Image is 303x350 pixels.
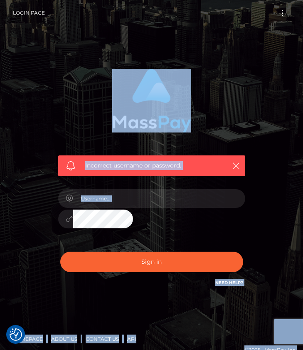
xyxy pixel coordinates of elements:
img: Revisit consent button [10,328,22,341]
img: MassPay Login [112,69,191,132]
button: Sign in [60,252,243,272]
input: Username... [73,189,245,208]
a: Homepage [9,332,46,345]
button: Toggle navigation [275,7,290,19]
a: Login Page [13,4,45,22]
a: API [124,332,140,345]
span: Incorrect username or password. [85,161,220,170]
a: Need Help? [215,280,243,285]
a: About Us [48,332,81,345]
a: Contact Us [82,332,122,345]
button: Consent Preferences [10,328,22,341]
